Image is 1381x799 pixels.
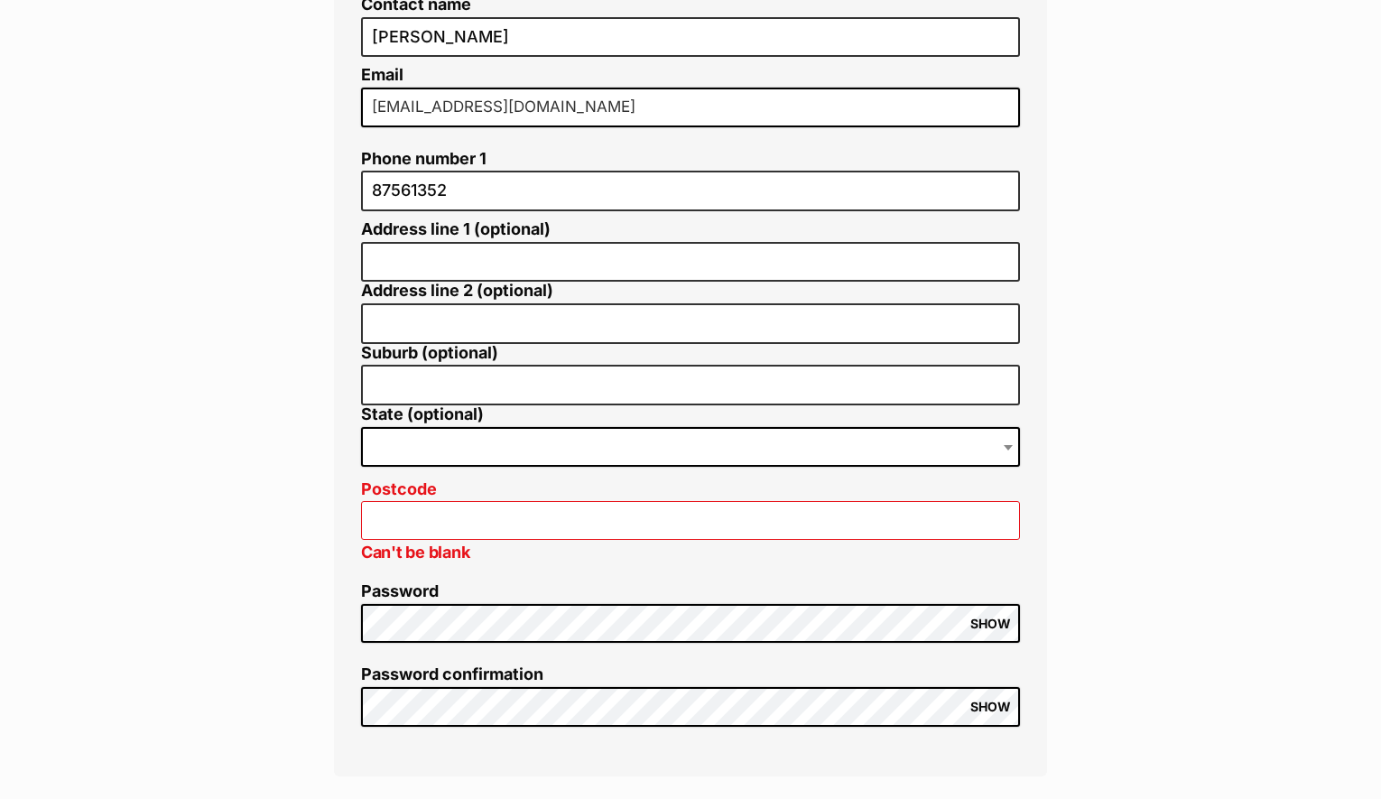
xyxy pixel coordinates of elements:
label: State (optional) [361,405,1020,424]
label: Postcode [361,480,1020,499]
label: Suburb (optional) [361,344,1020,363]
span: SHOW [970,617,1011,631]
label: Address line 1 (optional) [361,220,1020,239]
p: Can't be blank [361,540,1020,564]
label: Password [361,582,1020,601]
label: Address line 2 (optional) [361,282,1020,301]
label: Phone number 1 [361,150,1020,169]
label: Email [361,66,1020,85]
span: SHOW [970,700,1011,714]
label: Password confirmation [361,665,1020,684]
